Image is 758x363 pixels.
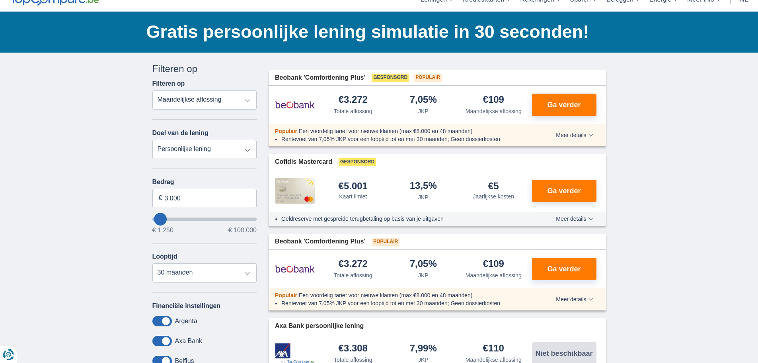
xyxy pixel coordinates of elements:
[532,180,596,202] button: Ga verder
[146,20,606,44] h1: Gratis persoonlijke lening simulatie in 30 seconden!
[547,101,581,108] span: Ga verder
[275,73,365,82] span: Beobank 'Comfortlening Plus'
[473,192,514,200] div: Jaarlijkse kosten
[152,130,208,137] label: Doel van de lening
[547,187,581,194] span: Ga verder
[281,299,527,307] li: Rentevoet van 7,05% JKP voor een looptijd tot en met 30 maanden; Geen dossierkosten
[275,322,364,331] span: Axa Bank persoonlijke lening
[299,128,473,134] span: Een voordelig tarief voor nieuwe klanten (max €8.000 en 48 maanden)
[550,216,599,222] button: Meer details
[550,132,599,138] button: Meer details
[152,218,257,221] input: wantToBorrow
[275,157,332,167] span: Cofidis Mastercard
[418,271,429,279] div: JKP
[556,296,593,302] span: Meer details
[410,259,437,270] div: 7,05%
[275,292,297,298] span: Populair
[281,215,527,223] li: Geldreserve met gespreide terugbetaling op basis van je uitgaven
[269,291,533,299] div: :
[535,350,592,357] span: Niet beschikbaar
[414,74,442,82] span: Populair
[372,74,409,82] span: Gesponsord
[339,181,368,191] div: €5.001
[410,181,437,192] div: 13,5%
[275,178,315,204] img: product.pl.alt Cofidis CC
[556,216,593,222] span: Meer details
[175,318,197,325] label: Argenta
[152,302,221,310] label: Financiële instellingen
[532,94,596,116] button: Ga verder
[418,107,429,115] div: JKP
[339,192,367,200] div: Kaart limiet
[275,237,365,246] span: Beobank 'Comfortlening Plus'
[269,127,533,135] div: :
[556,132,593,138] span: Meer details
[483,343,504,354] div: €110
[152,80,185,87] label: Filteren op
[339,158,376,166] span: Gesponsord
[339,95,368,106] div: €3.272
[483,95,504,106] div: €109
[466,271,522,279] div: Maandelijkse aflossing
[152,62,257,76] div: Filteren op
[466,107,522,115] div: Maandelijkse aflossing
[339,259,368,270] div: €3.272
[483,259,504,270] div: €109
[372,238,399,246] span: Populair
[152,179,257,186] label: Bedrag
[275,95,315,115] img: product.pl.alt Beobank
[334,271,372,279] div: Totale aflossing
[228,227,257,233] span: € 100.000
[410,343,437,354] div: 7,99%
[488,181,499,191] div: €5
[547,265,581,273] span: Ga verder
[410,95,437,106] div: 7,05%
[275,259,315,279] img: product.pl.alt Beobank
[532,258,596,280] button: Ga verder
[152,253,177,260] label: Looptijd
[299,292,473,298] span: Een voordelig tarief voor nieuwe klanten (max €8.000 en 48 maanden)
[281,135,527,143] li: Rentevoet van 7,05% JKP voor een looptijd tot en met 30 maanden; Geen dossierkosten
[159,194,162,203] span: €
[339,343,368,354] div: €3.308
[550,296,599,302] button: Meer details
[418,193,429,201] div: JKP
[275,128,297,134] span: Populair
[175,337,202,345] label: Axa Bank
[152,227,173,233] span: € 1.250
[334,107,372,115] div: Totale aflossing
